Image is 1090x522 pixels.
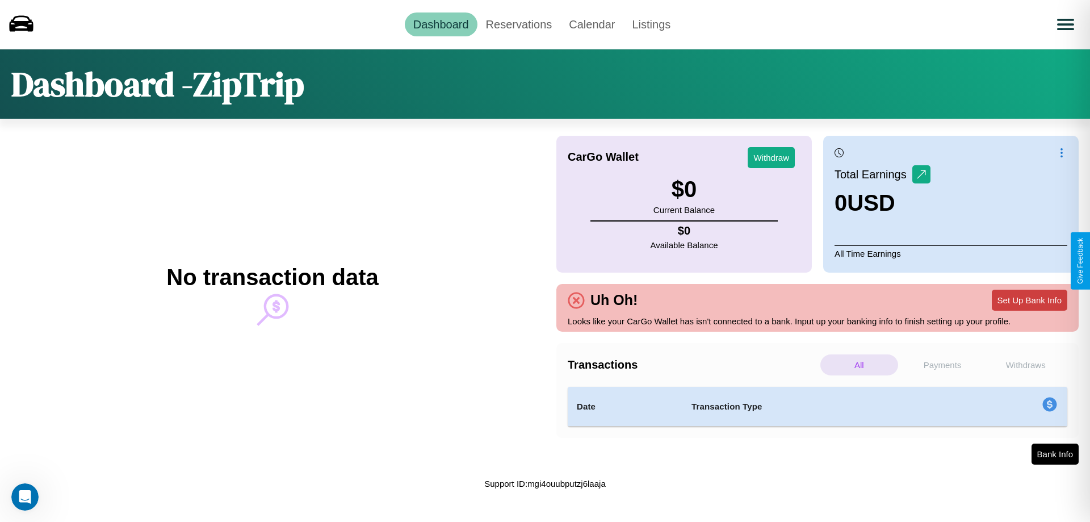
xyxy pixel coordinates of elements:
a: Reservations [477,12,561,36]
p: All Time Earnings [835,245,1067,261]
a: Dashboard [405,12,477,36]
button: Set Up Bank Info [992,290,1067,311]
button: Open menu [1050,9,1081,40]
h4: Transaction Type [691,400,949,414]
h2: No transaction data [166,265,378,290]
h3: $ 0 [653,177,715,202]
p: All [820,354,898,375]
a: Calendar [560,12,623,36]
p: Available Balance [651,237,718,253]
h4: Transactions [568,358,817,371]
h4: CarGo Wallet [568,151,639,164]
h4: Date [577,400,673,414]
p: Support ID: mgi4ouubputzj6laaja [484,476,605,491]
h1: Dashboard - ZipTrip [11,61,304,107]
h4: Uh Oh! [585,292,643,308]
div: Give Feedback [1076,238,1084,284]
iframe: Intercom live chat [11,483,39,511]
button: Withdraw [748,147,795,168]
h4: $ 0 [651,224,718,237]
h3: 0 USD [835,190,930,216]
p: Total Earnings [835,164,912,185]
p: Looks like your CarGo Wallet has isn't connected to a bank. Input up your banking info to finish ... [568,314,1067,329]
button: Bank Info [1032,444,1079,465]
table: simple table [568,387,1067,427]
a: Listings [623,12,679,36]
p: Current Balance [653,202,715,218]
p: Withdraws [987,354,1064,375]
p: Payments [904,354,982,375]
